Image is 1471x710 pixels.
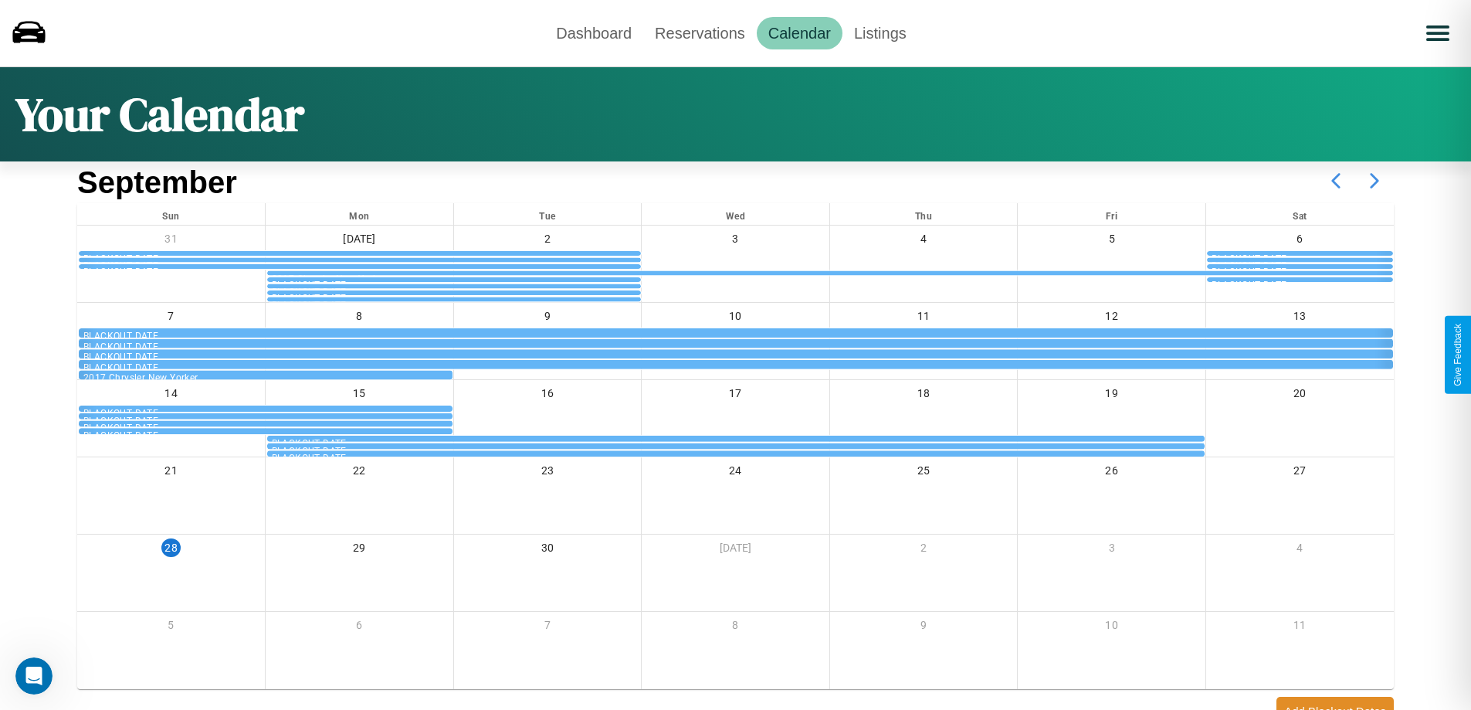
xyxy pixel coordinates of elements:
[642,303,829,335] div: 10
[15,657,53,695] iframe: Intercom live chat
[83,421,449,437] div: BLACKOUT DATE
[77,226,265,257] div: 31
[15,83,304,146] h1: Your Calendar
[830,612,1018,644] div: 9
[1416,12,1459,55] button: Open menu
[642,203,829,225] div: Wed
[83,265,638,280] div: BLACKOUT DATE
[1206,303,1394,335] div: 13
[83,429,449,444] div: BLACKOUT DATE
[1018,535,1205,566] div: 3
[830,380,1018,412] div: 18
[77,203,265,225] div: Sun
[266,612,453,644] div: 6
[266,535,453,566] div: 29
[272,278,638,294] div: BLACKOUT DATE
[830,457,1018,489] div: 25
[830,303,1018,335] div: 11
[1018,380,1205,412] div: 19
[454,457,642,489] div: 23
[1206,612,1394,644] div: 11
[272,271,1390,287] div: 2017 Chrysler New Yorker
[83,414,449,430] div: BLACKOUT DATE
[1206,226,1394,257] div: 6
[1206,380,1394,412] div: 20
[642,380,829,412] div: 17
[830,535,1018,566] div: 2
[83,406,449,422] div: BLACKOUT DATE
[272,437,1202,452] div: BLACKOUT DATE
[77,457,265,489] div: 21
[454,226,642,257] div: 2
[1212,252,1390,267] div: BLACKOUT DATE
[1212,265,1390,280] div: BLACKOUT DATE
[544,17,643,49] a: Dashboard
[161,538,180,557] div: 28
[266,380,453,412] div: 15
[454,203,642,225] div: Tue
[83,340,1390,355] div: BLACKOUT DATE
[454,303,642,335] div: 9
[1206,535,1394,566] div: 4
[272,297,638,313] div: BLACKOUT DATE
[272,443,1202,459] div: BLACKOUT DATE
[1018,612,1205,644] div: 10
[272,291,638,307] div: BLACKOUT DATE
[272,451,1202,467] div: BLACKOUT DATE
[1018,303,1205,335] div: 12
[757,17,842,49] a: Calendar
[454,535,642,566] div: 30
[1206,457,1394,489] div: 27
[842,17,918,49] a: Listings
[266,457,453,489] div: 22
[83,371,449,386] div: 2017 Chrysler New Yorker
[1212,258,1390,273] div: BLACKOUT DATE
[77,165,237,200] h2: September
[266,226,453,257] div: [DATE]
[830,203,1018,225] div: Thu
[1018,226,1205,257] div: 5
[77,380,265,412] div: 14
[83,258,638,273] div: BLACKOUT DATE
[1206,203,1394,225] div: Sat
[77,303,265,335] div: 7
[83,252,638,267] div: BLACKOUT DATE
[1452,324,1463,386] div: Give Feedback
[1212,278,1390,294] div: BLACKOUT DATE
[642,457,829,489] div: 24
[642,535,829,566] div: [DATE]
[266,203,453,225] div: Mon
[642,612,829,644] div: 8
[77,612,265,644] div: 5
[643,17,757,49] a: Reservations
[266,303,453,335] div: 8
[642,226,829,257] div: 3
[272,284,638,300] div: BLACKOUT DATE
[1018,457,1205,489] div: 26
[830,226,1018,257] div: 4
[83,361,1390,376] div: BLACKOUT DATE
[1018,203,1205,225] div: Fri
[83,350,1390,365] div: BLACKOUT DATE
[454,380,642,412] div: 16
[83,329,1390,345] div: BLACKOUT DATE
[454,612,642,644] div: 7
